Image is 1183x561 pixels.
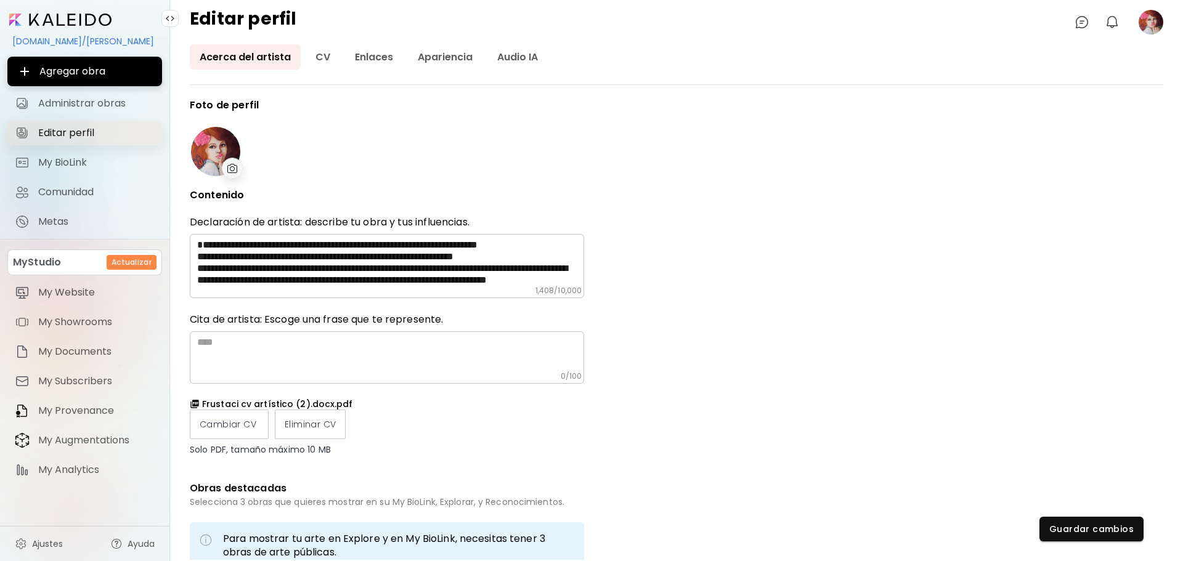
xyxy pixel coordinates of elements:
span: Eliminar CV [285,418,336,431]
h6: Selecciona 3 obras que quieres mostrar en su My BioLink, Explorar, y Reconocimientos. [190,496,584,507]
img: Comunidad icon [15,185,30,200]
img: item [15,344,30,359]
p: Contenido [190,190,584,201]
p: MyStudio [13,255,61,270]
a: Enlaces [345,44,403,70]
span: Editar perfil [38,127,155,139]
span: Agregar obra [17,64,152,79]
span: Ajustes [32,538,63,550]
a: Ajustes [7,531,70,556]
label: Eliminar CV [275,410,346,439]
img: item [15,462,30,477]
a: itemMy Showrooms [7,310,162,334]
span: My Augmentations [38,434,155,446]
h4: Editar perfil [190,10,297,34]
img: chatIcon [1075,15,1089,30]
a: itemMy Analytics [7,458,162,482]
a: Audio IA [487,44,548,70]
a: itemMy Documents [7,339,162,364]
span: My Website [38,286,155,299]
a: Apariencia [408,44,482,70]
span: My Documents [38,345,155,358]
img: help [110,538,123,550]
a: itemMy Provenance [7,398,162,423]
a: Comunidad iconComunidad [7,180,162,204]
span: Metas [38,216,155,228]
button: bellIcon [1102,12,1123,33]
a: Ayuda [103,531,162,556]
a: itemMy Website [7,280,162,305]
img: item [15,285,30,300]
span: My Subscribers [38,375,155,387]
img: item [15,315,30,329]
p: Declaración de artista: describe tu obra y tus influencias. [190,216,584,229]
p: Foto de perfil [190,100,584,111]
h6: Actualizar [112,257,152,268]
h6: Obras destacadas [190,480,584,496]
img: item [15,403,30,418]
img: Metas icon [15,214,30,229]
a: Editar perfil iconEditar perfil [7,121,162,145]
button: Guardar cambios [1039,517,1144,541]
img: Editar perfil icon [15,126,30,140]
a: Administrar obras iconAdministrar obras [7,91,162,116]
span: Guardar cambios [1049,523,1134,536]
img: My BioLink icon [15,155,30,170]
img: settings [15,538,27,550]
a: CV [306,44,340,70]
span: My Analytics [38,464,155,476]
span: My BioLink [38,156,155,169]
h6: Para mostrar tu arte en Explore y en My BioLink, necesitas tener 3 obras de arte públicas. [223,532,574,559]
a: itemMy Augmentations [7,428,162,453]
h6: 1,408 / 10,000 [535,286,582,296]
span: Ayuda [128,538,155,550]
img: item [15,374,30,389]
a: Acerca del artista [190,44,301,70]
img: collapse [165,14,175,23]
h6: 0 / 100 [561,371,582,381]
h6: Frustaci cv artístico (2).docx.pdf [202,398,353,410]
span: Comunidad [38,186,155,198]
img: Administrar obras icon [15,96,30,111]
a: completeMetas iconMetas [7,209,162,234]
span: Cambiar CV [200,418,259,431]
p: Solo PDF, tamaño máximo 10 MB [190,444,584,455]
span: Administrar obras [38,97,155,110]
div: [DOMAIN_NAME]/[PERSON_NAME] [7,31,162,52]
span: My Provenance [38,405,155,417]
span: My Showrooms [38,316,155,328]
button: Agregar obra [7,57,162,86]
label: Cambiar CV [190,410,269,439]
a: completeMy BioLink iconMy BioLink [7,150,162,175]
a: itemMy Subscribers [7,369,162,394]
h6: Cita de artista: Escoge una frase que te represente. [190,313,584,326]
img: item [15,432,30,448]
img: bellIcon [1105,15,1120,30]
